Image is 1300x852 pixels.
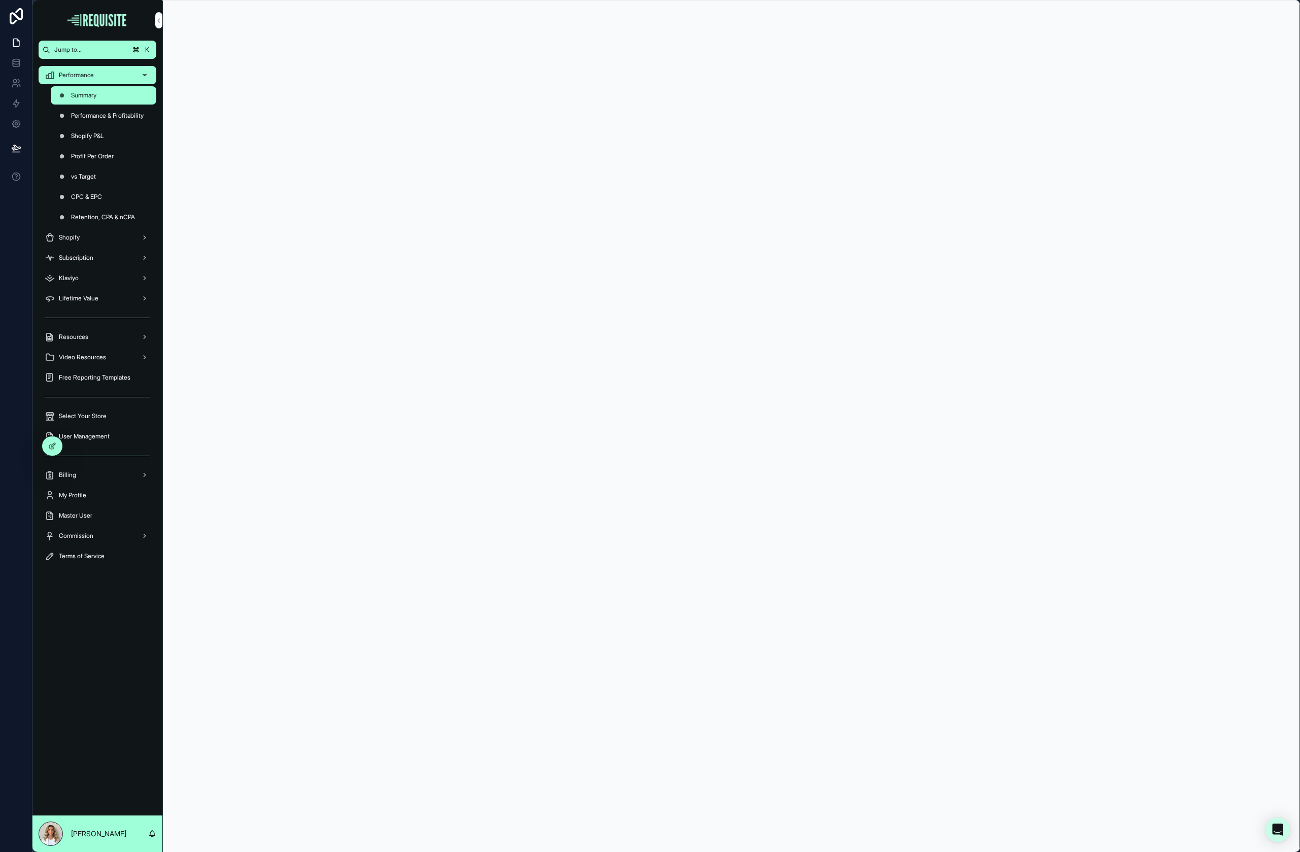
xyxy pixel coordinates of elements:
[51,107,156,125] a: Performance & Profitability
[39,506,156,525] a: Master User
[59,373,130,382] span: Free Reporting Templates
[39,407,156,425] a: Select Your Store
[59,274,79,282] span: Klaviyo
[39,228,156,247] a: Shopify
[71,213,135,221] span: Retention, CPA & nCPA
[59,471,76,479] span: Billing
[59,254,93,262] span: Subscription
[59,512,92,520] span: Master User
[39,348,156,366] a: Video Resources
[54,46,127,54] span: Jump to...
[59,233,80,242] span: Shopify
[59,432,110,440] span: User Management
[59,353,106,361] span: Video Resources
[51,208,156,226] a: Retention, CPA & nCPA
[39,427,156,446] a: User Management
[51,86,156,105] a: Summary
[71,152,114,160] span: Profit Per Order
[71,91,96,99] span: Summary
[39,289,156,308] a: Lifetime Value
[39,249,156,267] a: Subscription
[59,491,86,499] span: My Profile
[71,132,104,140] span: Shopify P&L
[51,147,156,165] a: Profit Per Order
[51,167,156,186] a: vs Target
[39,547,156,565] a: Terms of Service
[39,466,156,484] a: Billing
[51,127,156,145] a: Shopify P&L
[59,412,107,420] span: Select Your Store
[59,552,105,560] span: Terms of Service
[39,527,156,545] a: Commission
[71,829,126,839] p: [PERSON_NAME]
[59,532,93,540] span: Commission
[39,41,156,59] button: Jump to...K
[1265,817,1290,842] div: Open Intercom Messenger
[51,188,156,206] a: CPC & EPC
[143,46,151,54] span: K
[59,294,98,302] span: Lifetime Value
[71,193,102,201] span: CPC & EPC
[39,368,156,387] a: Free Reporting Templates
[66,12,129,28] img: App logo
[71,173,96,181] span: vs Target
[39,328,156,346] a: Resources
[39,269,156,287] a: Klaviyo
[39,66,156,84] a: Performance
[39,486,156,504] a: My Profile
[59,333,88,341] span: Resources
[59,71,94,79] span: Performance
[32,59,162,578] div: scrollable content
[71,112,144,120] span: Performance & Profitability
